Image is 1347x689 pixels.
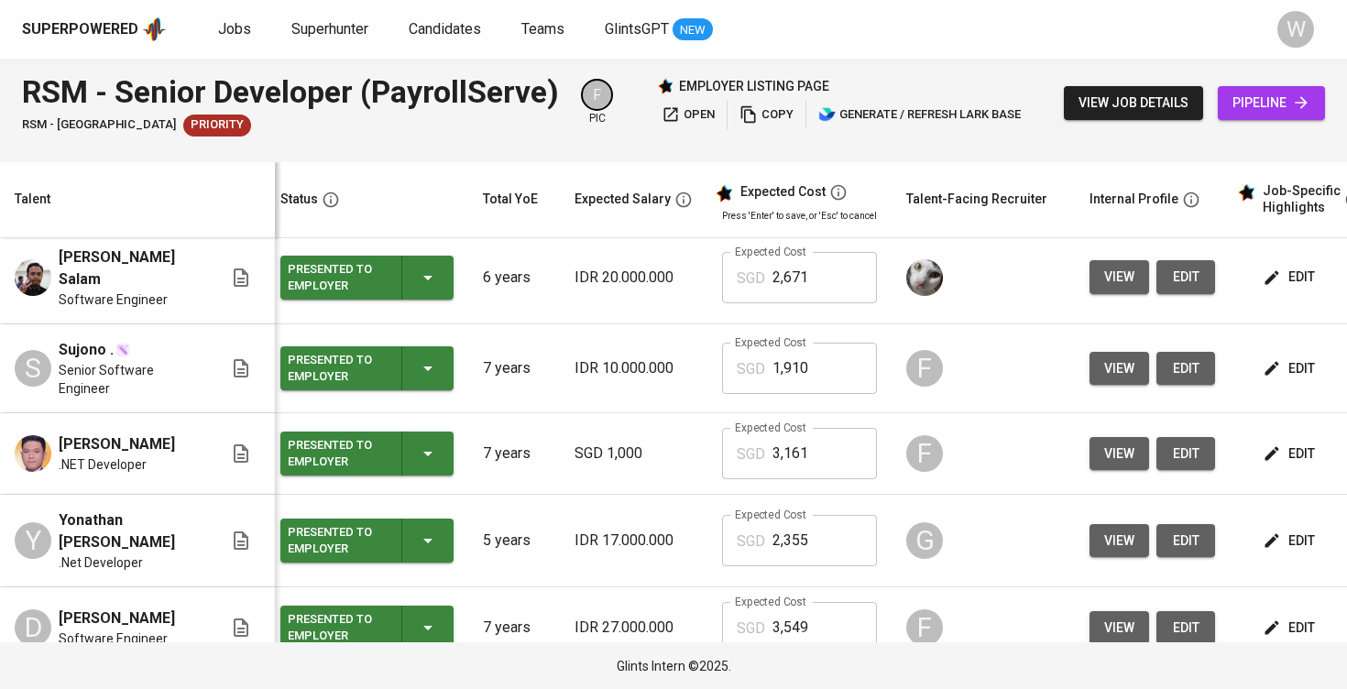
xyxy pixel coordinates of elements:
p: SGD [737,358,765,380]
p: 5 years [483,530,545,552]
button: view [1090,260,1149,294]
div: F [906,435,943,472]
button: lark generate / refresh lark base [814,101,1025,129]
span: NEW [673,21,713,39]
div: Presented to Employer [288,607,387,648]
button: edit [1259,611,1322,645]
p: Press 'Enter' to save, or 'Esc' to cancel [722,209,877,223]
button: edit [1156,611,1215,645]
button: edit [1156,524,1215,558]
a: Candidates [409,18,485,41]
span: pipeline [1232,92,1310,115]
button: view [1090,437,1149,471]
img: Dipo Anugrah Salam [15,259,51,296]
a: GlintsGPT NEW [605,18,713,41]
button: Presented to Employer [280,606,454,650]
div: F [906,350,943,387]
a: edit [1156,352,1215,386]
div: Total YoE [483,188,538,211]
span: Jobs [218,20,251,38]
span: .NET Developer [59,455,147,474]
span: view [1104,530,1134,552]
a: pipeline [1218,86,1325,120]
div: G [906,522,943,559]
span: edit [1171,617,1200,640]
a: Superhunter [291,18,372,41]
span: open [662,104,715,126]
button: copy [735,101,798,129]
button: view job details [1064,86,1203,120]
span: [PERSON_NAME] Salam [59,246,201,290]
span: edit [1266,530,1315,552]
div: Presented to Employer [288,520,387,561]
button: Presented to Employer [280,256,454,300]
div: Presented to Employer [288,257,387,298]
div: Talent [15,188,50,211]
span: Teams [521,20,564,38]
span: Software Engineer [59,290,168,309]
p: SGD [737,618,765,640]
div: Expected Salary [575,188,671,211]
img: tharisa.rizky@glints.com [906,259,943,296]
span: view [1104,443,1134,465]
p: SGD 1,000 [575,443,693,465]
a: Teams [521,18,568,41]
button: edit [1156,437,1215,471]
p: IDR 10.000.000 [575,357,693,379]
span: edit [1266,266,1315,289]
img: magic_wand.svg [115,343,130,357]
span: generate / refresh lark base [818,104,1021,126]
span: Candidates [409,20,481,38]
div: Presented to Employer [288,433,387,474]
img: glints_star.svg [715,184,733,202]
img: Johan SURYANTO [15,435,51,472]
span: edit [1171,443,1200,465]
p: IDR 20.000.000 [575,267,693,289]
div: Talent-Facing Recruiter [906,188,1047,211]
span: edit [1266,357,1315,380]
span: RSM - [GEOGRAPHIC_DATA] [22,116,176,134]
button: Presented to Employer [280,432,454,476]
button: open [657,101,719,129]
button: Presented to Employer [280,346,454,390]
p: SGD [737,530,765,552]
span: edit [1266,617,1315,640]
img: Glints Star [657,78,673,94]
div: Superpowered [22,19,138,40]
button: edit [1259,524,1322,558]
div: F [581,79,613,111]
div: Y [15,522,51,559]
button: edit [1156,260,1215,294]
span: view [1104,357,1134,380]
button: view [1090,352,1149,386]
div: pic [581,79,613,126]
p: SGD [737,268,765,290]
p: IDR 27.000.000 [575,617,693,639]
div: New Job received from Demand Team [183,115,251,137]
div: Status [280,188,318,211]
p: 6 years [483,267,545,289]
a: Jobs [218,18,255,41]
span: edit [1171,357,1200,380]
p: employer listing page [679,77,829,95]
div: W [1277,11,1314,48]
span: copy [739,104,794,126]
span: view job details [1079,92,1188,115]
span: Software Engineer [59,629,168,648]
span: Superhunter [291,20,368,38]
span: view [1104,617,1134,640]
img: glints_star.svg [1237,183,1255,202]
span: Senior Software Engineer [59,361,201,398]
span: Sujono . [59,339,114,361]
span: .Net Developer [59,553,143,572]
div: Expected Cost [740,184,826,201]
a: Superpoweredapp logo [22,16,167,43]
button: edit [1259,352,1322,386]
span: Yonathan [PERSON_NAME] [59,509,201,553]
div: S [15,350,51,387]
div: F [906,609,943,646]
button: edit [1259,437,1322,471]
button: Presented to Employer [280,519,454,563]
